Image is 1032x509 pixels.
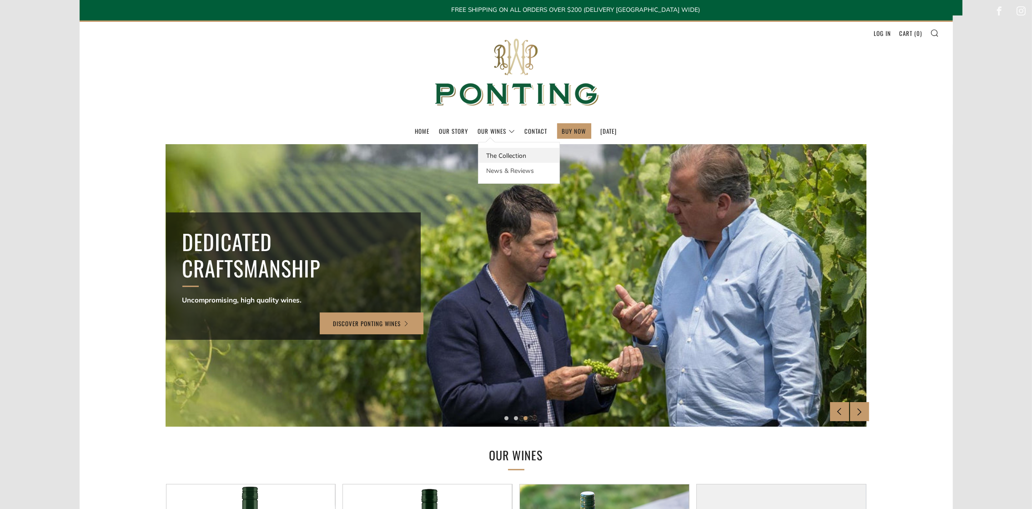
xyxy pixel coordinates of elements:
a: BUY NOW [562,124,586,138]
a: Log in [874,26,891,40]
a: The Collection [478,148,559,163]
h2: Dedicated Craftsmanship [182,229,404,281]
a: [DATE] [601,124,617,138]
a: Home [415,124,430,138]
h2: OUR WINES [366,446,666,465]
strong: Uncompromising, high quality wines. [182,296,302,304]
span: 0 [917,29,921,38]
a: Discover Ponting Wines [320,312,423,334]
a: Our Wines [478,124,515,138]
button: 3 [524,416,528,420]
button: 1 [504,416,508,420]
a: Our Story [439,124,468,138]
a: News & Reviews [478,163,559,178]
a: Cart (0) [900,26,922,40]
button: 2 [514,416,518,420]
a: Contact [525,124,548,138]
img: Ponting Wines [425,22,607,123]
